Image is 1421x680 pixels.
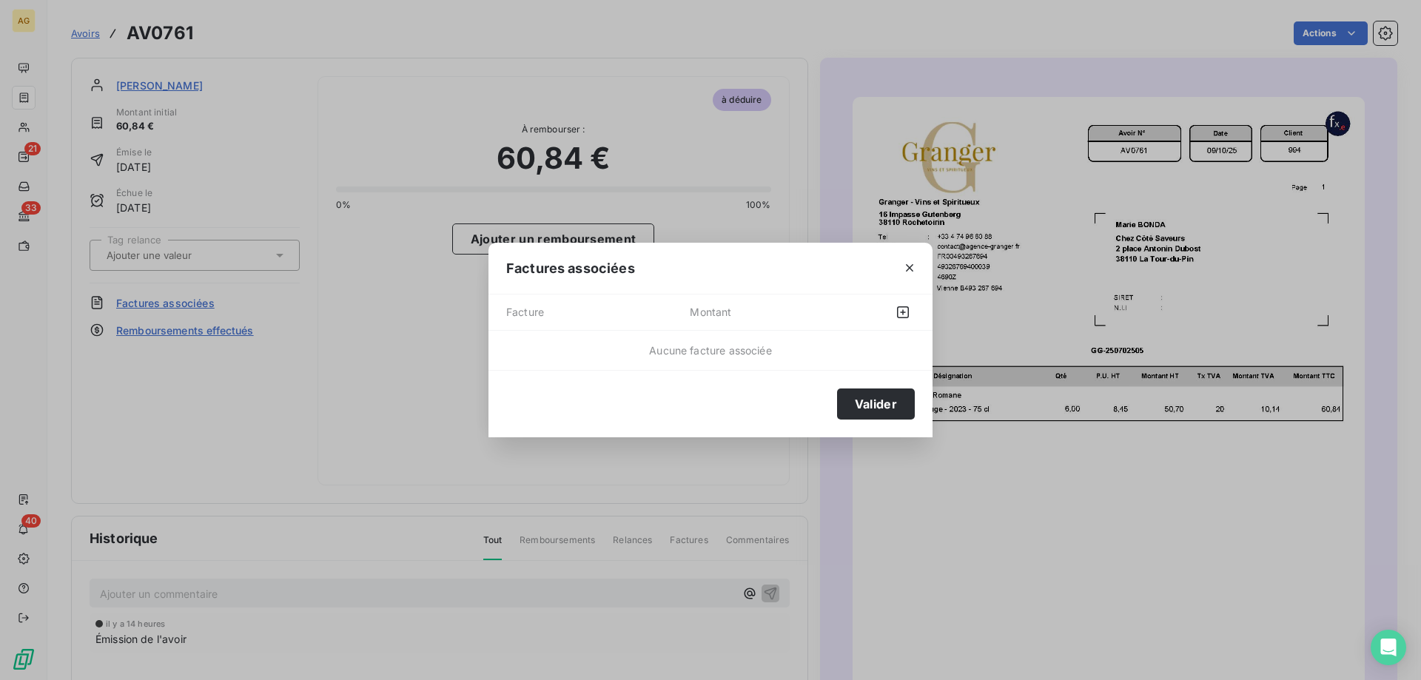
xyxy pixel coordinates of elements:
[837,388,915,420] button: Valider
[690,300,833,324] span: Montant
[506,258,635,278] span: Factures associées
[649,344,771,357] span: Aucune facture associée
[506,300,690,324] span: Facture
[1371,630,1406,665] div: Open Intercom Messenger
